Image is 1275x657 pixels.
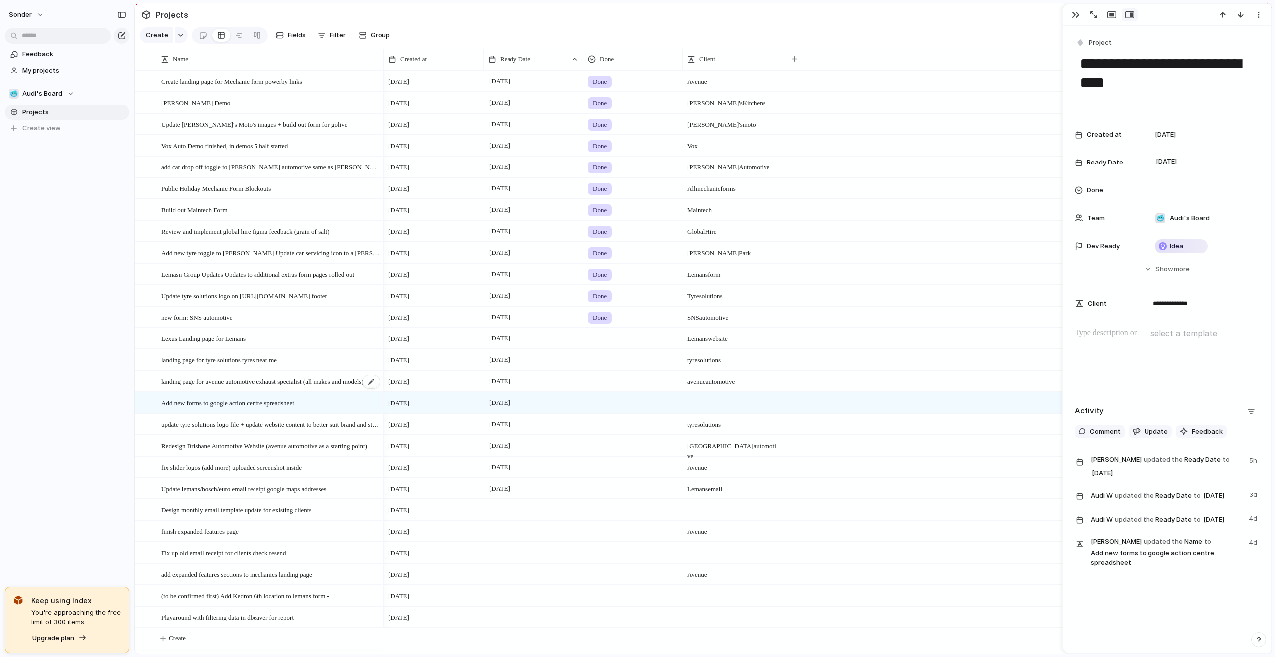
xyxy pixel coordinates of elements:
[161,525,239,537] span: finish expanded features page
[1144,455,1183,465] span: updated the
[683,286,782,301] span: Tyre solutions
[161,118,347,130] span: Update [PERSON_NAME]'s Moto's images + build out form for golive
[593,77,607,87] span: Done
[1153,156,1180,167] span: [DATE]
[272,27,310,43] button: Fields
[31,608,121,627] span: You're approaching the free limit of 300 items
[1087,241,1120,251] span: Dev Ready
[699,54,715,64] span: Client
[683,414,782,430] span: tyre solutions
[388,334,409,344] span: [DATE]
[4,7,49,23] button: sonder
[161,611,294,623] span: Playaround with filtering data in dbeaver for report
[487,461,512,473] span: [DATE]
[683,521,782,537] span: Avenue
[683,71,782,87] span: Avenue
[1174,264,1190,274] span: more
[1075,405,1104,417] h2: Activity
[388,98,409,108] span: [DATE]
[161,225,330,237] span: Review and implement global hire figma feedback (grain of salt)
[1249,454,1259,466] span: 5h
[1192,427,1223,437] span: Feedback
[388,484,409,494] span: [DATE]
[388,613,409,623] span: [DATE]
[1115,515,1154,525] span: updated the
[1176,425,1227,438] button: Feedback
[388,205,409,215] span: [DATE]
[161,182,271,194] span: Public Holiday Mechanic Form Blockouts
[487,75,512,87] span: [DATE]
[1075,260,1259,278] button: Showmore
[288,30,306,40] span: Fields
[1145,427,1168,437] span: Update
[487,290,512,302] span: [DATE]
[1155,213,1165,223] div: 🥶
[1150,328,1217,339] span: select a template
[161,204,228,215] span: Build out Maintech Form
[683,243,782,258] span: [PERSON_NAME] Park
[1087,213,1105,223] span: Team
[146,30,168,40] span: Create
[487,204,512,216] span: [DATE]
[388,313,409,323] span: [DATE]
[173,54,188,64] span: Name
[371,30,390,40] span: Group
[161,483,326,494] span: Update lemans/bosch/euro email receipt google maps addresses
[31,595,121,606] span: Keep using Index
[169,633,186,643] span: Create
[388,377,409,387] span: [DATE]
[161,590,329,601] span: (to be confirmed first) Add Kedron 6th location to lemans form -
[29,631,90,645] button: Upgrade plan
[683,157,782,172] span: [PERSON_NAME] Automotive
[683,371,782,387] span: avenue automotive
[388,570,409,580] span: [DATE]
[593,163,607,172] span: Done
[683,479,782,494] span: Lemans email
[161,290,327,301] span: Update tyre solutions logo on [URL][DOMAIN_NAME] footer
[161,247,381,258] span: Add new tyre toggle to [PERSON_NAME] Update car servicing icon to a [PERSON_NAME] Make trye ‘’tyr...
[683,350,782,365] span: tyre solutions
[9,89,19,99] div: 🥶
[161,440,367,451] span: Redesign Brisbane Automotive Website (avenue automotive as a starting point)
[140,27,173,43] button: Create
[487,483,512,494] span: [DATE]
[593,141,607,151] span: Done
[500,54,530,64] span: Ready Date
[9,10,32,20] span: sonder
[683,436,782,461] span: [GEOGRAPHIC_DATA] automotive
[487,397,512,409] span: [DATE]
[1204,537,1211,547] span: to
[388,420,409,430] span: [DATE]
[1091,491,1113,501] span: Audi W
[593,313,607,323] span: Done
[388,141,409,151] span: [DATE]
[5,63,129,78] a: My projects
[593,248,607,258] span: Done
[161,418,381,430] span: update tyre solutions logo file + update website content to better suit brand and store locations
[487,332,512,344] span: [DATE]
[1223,455,1230,465] span: to
[388,120,409,130] span: [DATE]
[161,397,294,408] span: Add new forms to google action centre spreadsheet
[1091,488,1243,503] span: Ready Date
[388,527,409,537] span: [DATE]
[683,114,782,130] span: [PERSON_NAME]'s moto
[1089,38,1112,48] span: Project
[314,27,350,43] button: Filter
[487,375,512,387] span: [DATE]
[22,49,126,59] span: Feedback
[1115,491,1154,501] span: updated the
[1194,515,1201,525] span: to
[161,332,246,344] span: Lexus Landing page for Lemans
[354,27,395,43] button: Group
[388,163,409,172] span: [DATE]
[388,591,409,601] span: [DATE]
[593,205,607,215] span: Done
[161,375,364,387] span: landing page for avenue automotive exhaust specialist (all makes and models)
[153,6,190,24] span: Projects
[1091,455,1142,465] span: [PERSON_NAME]
[683,221,782,237] span: Global Hire
[388,248,409,258] span: [DATE]
[1074,36,1115,50] button: Project
[22,107,126,117] span: Projects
